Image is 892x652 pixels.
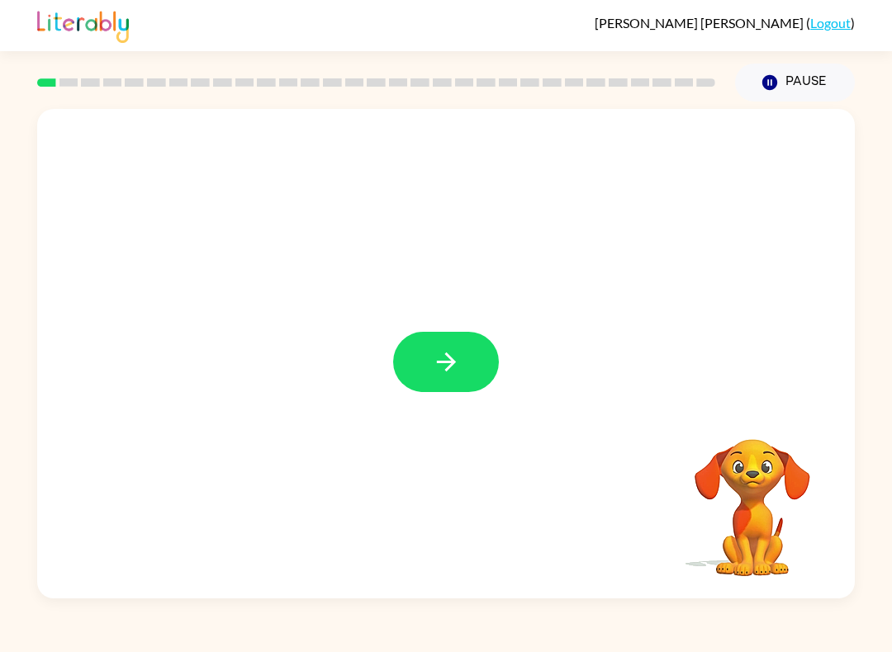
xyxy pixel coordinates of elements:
[595,15,806,31] span: [PERSON_NAME] [PERSON_NAME]
[735,64,855,102] button: Pause
[670,413,835,579] video: Your browser must support playing .mp4 files to use Literably. Please try using another browser.
[810,15,851,31] a: Logout
[37,7,129,43] img: Literably
[595,15,855,31] div: ( )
